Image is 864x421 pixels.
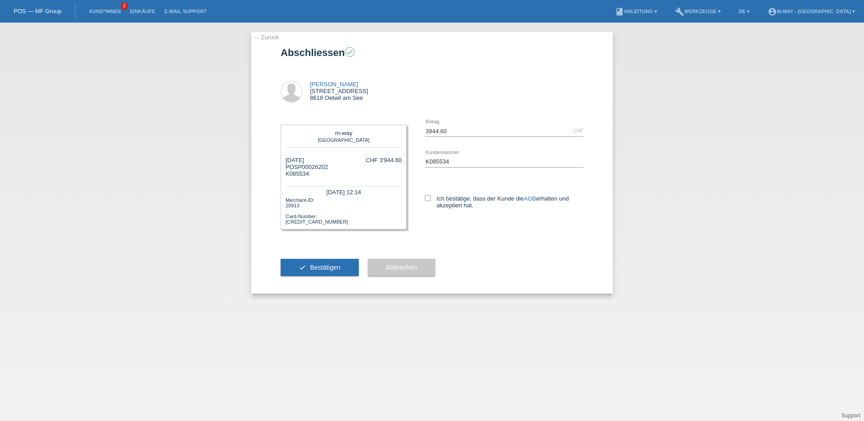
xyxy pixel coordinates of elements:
[573,128,583,133] div: CHF
[386,264,417,271] span: Abbrechen
[254,34,279,41] a: ← Zurück
[121,2,128,10] span: 2
[368,259,435,276] button: Abbrechen
[671,9,725,14] a: buildWerkzeuge ▾
[841,412,860,419] a: Support
[125,9,160,14] a: Einkäufe
[281,47,583,58] h1: Abschliessen
[610,9,662,14] a: bookAnleitung ▾
[286,196,402,225] div: Merchant-ID: 20913 Card-Number: [CREDIT_CARD_NUMBER]
[310,264,341,271] span: Bestätigen
[346,48,354,56] i: check
[310,81,368,101] div: [STREET_ADDRESS] 8618 Oetwil am See
[310,81,358,88] a: [PERSON_NAME]
[286,170,309,177] span: K085534
[734,9,754,14] a: DE ▾
[615,7,624,16] i: book
[286,186,402,196] div: [DATE] 12:14
[299,264,306,271] i: check
[286,157,328,177] div: [DATE] POSP00026202
[768,7,777,16] i: account_circle
[85,9,125,14] a: Kund*innen
[366,157,402,164] div: CHF 3'944.60
[288,130,399,136] div: m-way
[160,9,211,14] a: E-Mail Support
[675,7,684,16] i: build
[281,259,359,276] button: check Bestätigen
[288,136,399,143] div: [GEOGRAPHIC_DATA]
[14,8,61,14] a: POS — MF Group
[763,9,859,14] a: account_circlem-way - [GEOGRAPHIC_DATA] ▾
[524,195,536,202] a: AGB
[425,195,583,209] label: Ich bestätige, dass der Kunde die erhalten und akzeptiert hat.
